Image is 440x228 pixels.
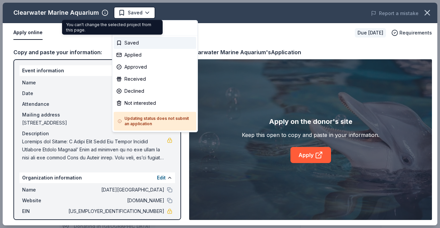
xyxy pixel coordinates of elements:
[114,73,196,85] div: Received
[118,116,192,127] h5: Updating status does not submit an application
[114,97,196,109] div: Not interested
[114,22,196,34] div: Update status...
[114,85,196,97] div: Declined
[114,61,196,73] div: Approved
[114,49,196,61] div: Applied
[114,37,196,49] div: Saved
[97,8,130,16] span: Gala of Giving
